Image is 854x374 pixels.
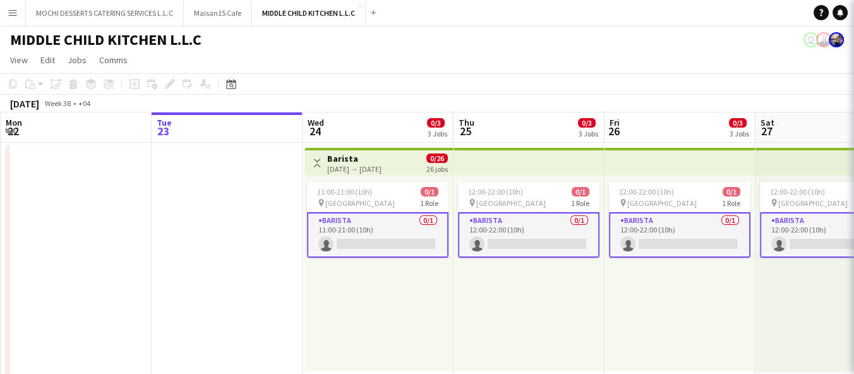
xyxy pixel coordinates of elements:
[571,198,589,208] span: 1 Role
[6,117,22,128] span: Mon
[428,129,447,138] div: 3 Jobs
[40,54,55,66] span: Edit
[325,198,395,208] span: [GEOGRAPHIC_DATA]
[4,124,22,138] span: 22
[610,117,620,128] span: Fri
[729,118,747,128] span: 0/3
[759,124,774,138] span: 27
[307,212,448,258] app-card-role: Barista0/111:00-21:00 (10h)
[10,97,39,110] div: [DATE]
[42,99,73,108] span: Week 38
[579,129,598,138] div: 3 Jobs
[723,187,740,196] span: 0/1
[78,99,90,108] div: +04
[803,32,819,47] app-user-avatar: Rudi Yriarte
[68,54,87,66] span: Jobs
[778,198,848,208] span: [GEOGRAPHIC_DATA]
[307,182,448,258] app-job-card: 11:00-21:00 (10h)0/1 [GEOGRAPHIC_DATA]1 RoleBarista0/111:00-21:00 (10h)
[609,212,750,258] app-card-role: Barista0/112:00-22:00 (10h)
[468,187,523,196] span: 12:00-22:00 (10h)
[308,117,324,128] span: Wed
[306,124,324,138] span: 24
[459,117,474,128] span: Thu
[99,54,128,66] span: Comms
[627,198,697,208] span: [GEOGRAPHIC_DATA]
[619,187,674,196] span: 12:00-22:00 (10h)
[457,124,474,138] span: 25
[94,52,133,68] a: Comms
[609,182,750,258] app-job-card: 12:00-22:00 (10h)0/1 [GEOGRAPHIC_DATA]1 RoleBarista0/112:00-22:00 (10h)
[35,52,60,68] a: Edit
[476,198,546,208] span: [GEOGRAPHIC_DATA]
[458,182,599,258] app-job-card: 12:00-22:00 (10h)0/1 [GEOGRAPHIC_DATA]1 RoleBarista0/112:00-22:00 (10h)
[5,52,33,68] a: View
[458,212,599,258] app-card-role: Barista0/112:00-22:00 (10h)
[730,129,749,138] div: 3 Jobs
[184,1,252,25] button: Maisan15 Cafe
[722,198,740,208] span: 1 Role
[426,154,448,163] span: 0/26
[427,118,445,128] span: 0/3
[421,187,438,196] span: 0/1
[608,124,620,138] span: 26
[572,187,589,196] span: 0/1
[63,52,92,68] a: Jobs
[327,164,382,174] div: [DATE] → [DATE]
[578,118,596,128] span: 0/3
[26,1,184,25] button: MOCHI DESSERTS CATERING SERVICES L.L.C
[10,54,28,66] span: View
[10,30,201,49] h1: MIDDLE CHILD KITCHEN L.L.C
[317,187,372,196] span: 11:00-21:00 (10h)
[761,117,774,128] span: Sat
[157,117,172,128] span: Tue
[816,32,831,47] app-user-avatar: Houssam Hussein
[155,124,172,138] span: 23
[829,32,844,47] app-user-avatar: Venus Joson
[327,153,382,164] h3: Barista
[420,198,438,208] span: 1 Role
[252,1,366,25] button: MIDDLE CHILD KITCHEN L.L.C
[770,187,825,196] span: 12:00-22:00 (10h)
[426,163,448,174] div: 26 jobs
